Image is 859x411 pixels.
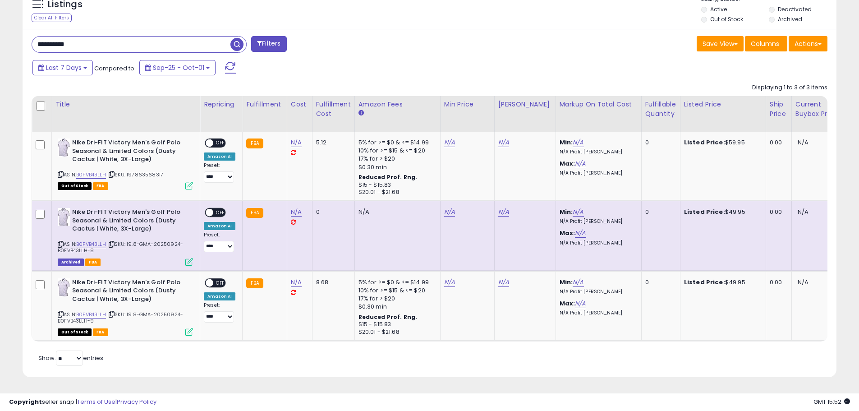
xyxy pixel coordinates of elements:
[498,278,509,287] a: N/A
[9,398,156,406] div: seller snap | |
[204,292,235,300] div: Amazon AI
[645,278,673,286] div: 0
[752,83,827,92] div: Displaying 1 to 3 of 3 items
[58,182,92,190] span: All listings that are currently out of stock and unavailable for purchase on Amazon
[560,310,634,316] p: N/A Profit [PERSON_NAME]
[556,96,641,132] th: The percentage added to the cost of goods (COGS) that forms the calculator for Min & Max prices.
[107,171,163,178] span: | SKU: 197863568317
[46,63,82,72] span: Last 7 Days
[573,138,583,147] a: N/A
[575,159,586,168] a: N/A
[291,278,302,287] a: N/A
[72,278,182,306] b: Nike Dri-FIT Victory Men's Golf Polo Seasonal & Limited Colors (Dusty Cactus | White, 3X-Large)
[358,100,436,109] div: Amazon Fees
[560,170,634,176] p: N/A Profit [PERSON_NAME]
[684,278,725,286] b: Listed Price:
[770,139,785,147] div: 0.00
[358,295,433,303] div: 17% for > $20
[498,208,509,217] a: N/A
[153,63,204,72] span: Sep-25 - Oct-01
[213,139,228,147] span: OFF
[795,100,842,119] div: Current Buybox Price
[358,147,433,155] div: 10% for >= $15 & <= $20
[76,311,106,319] a: B0FVB43LLH
[58,278,70,296] img: 31hyO7gVc2L._SL40_.jpg
[710,15,743,23] label: Out of Stock
[77,397,115,406] a: Terms of Use
[358,109,364,117] small: Amazon Fees.
[38,354,103,362] span: Show: entries
[58,240,183,254] span: | SKU: 19.8-GMA-20250924-B0FVB43LLH-8
[213,209,228,217] span: OFF
[58,139,193,189] div: ASIN:
[684,138,725,147] b: Listed Price:
[560,149,634,155] p: N/A Profit [PERSON_NAME]
[358,278,433,286] div: 5% for >= $0 & <= $14.99
[204,302,235,323] div: Preset:
[55,100,196,109] div: Title
[117,397,156,406] a: Privacy Policy
[710,5,727,13] label: Active
[560,100,638,109] div: Markup on Total Cost
[358,181,433,189] div: $15 - $15.83
[575,229,586,238] a: N/A
[358,189,433,196] div: $20.01 - $21.68
[560,218,634,225] p: N/A Profit [PERSON_NAME]
[798,138,808,147] span: N/A
[798,278,808,286] span: N/A
[58,208,70,226] img: 31hyO7gVc2L._SL40_.jpg
[204,162,235,183] div: Preset:
[575,299,586,308] a: N/A
[204,100,239,109] div: Repricing
[798,208,808,216] span: N/A
[94,64,136,73] span: Compared to:
[813,397,850,406] span: 2025-10-9 15:52 GMT
[573,278,583,287] a: N/A
[444,278,455,287] a: N/A
[358,321,433,328] div: $15 - $15.83
[76,171,106,179] a: B0FVB43LLH
[358,163,433,171] div: $0.30 min
[358,208,433,216] div: N/A
[246,208,263,218] small: FBA
[560,208,573,216] b: Min:
[444,100,491,109] div: Min Price
[645,100,676,119] div: Fulfillable Quantity
[684,139,759,147] div: $59.95
[560,159,575,168] b: Max:
[751,39,779,48] span: Columns
[204,232,235,252] div: Preset:
[139,60,216,75] button: Sep-25 - Oct-01
[76,240,106,248] a: B0FVB43LLH
[770,208,785,216] div: 0.00
[560,278,573,286] b: Min:
[684,100,762,109] div: Listed Price
[93,328,108,336] span: FBA
[358,303,433,311] div: $0.30 min
[684,208,759,216] div: $49.95
[789,36,827,51] button: Actions
[358,313,418,321] b: Reduced Prof. Rng.
[444,208,455,217] a: N/A
[770,278,785,286] div: 0.00
[498,100,552,109] div: [PERSON_NAME]
[58,208,193,265] div: ASIN:
[58,328,92,336] span: All listings that are currently out of stock and unavailable for purchase on Amazon
[58,278,193,335] div: ASIN:
[560,299,575,308] b: Max:
[58,311,183,324] span: | SKU: 19.8-GMA-20250924-B0FVB43LLH-9
[778,15,802,23] label: Archived
[358,328,433,336] div: $20.01 - $21.68
[58,259,84,266] span: Listings that have been deleted from Seller Central
[778,5,812,13] label: Deactivated
[316,278,348,286] div: 8.68
[684,208,725,216] b: Listed Price:
[498,138,509,147] a: N/A
[560,229,575,237] b: Max:
[316,139,348,147] div: 5.12
[246,139,263,148] small: FBA
[72,139,182,166] b: Nike Dri-FIT Victory Men's Golf Polo Seasonal & Limited Colors (Dusty Cactus | White, 3X-Large)
[358,173,418,181] b: Reduced Prof. Rng.
[316,100,351,119] div: Fulfillment Cost
[32,60,93,75] button: Last 7 Days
